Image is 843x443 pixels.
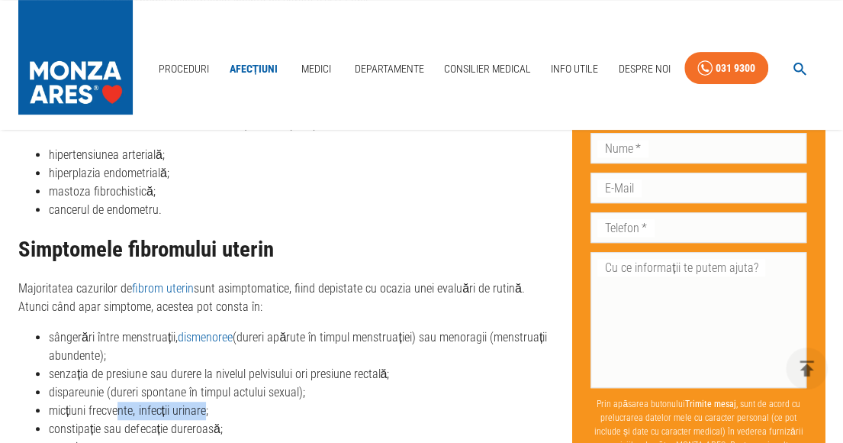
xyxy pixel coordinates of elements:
[786,348,828,390] button: delete
[18,280,548,316] p: Majoritatea cazurilor de sunt asimptomatice, fiind depistate cu ocazia unei evaluări de rutină. A...
[49,164,548,183] li: hiperplazia endometrială;
[49,146,548,164] li: hipertensiunea arterială;
[178,330,233,344] a: dismenoree
[291,53,340,85] a: Medici
[716,59,755,78] div: 031 9300
[49,383,548,402] li: dispareunie (dureri spontane în timpul actului sexual);
[349,53,430,85] a: Departamente
[438,53,537,85] a: Consilier Medical
[49,201,548,219] li: cancerul de endometru.
[132,281,194,296] a: fibrom uterin
[49,365,548,383] li: senzația de presiune sau durere la nivelul pelvisului ori presiune rectală;
[545,53,604,85] a: Info Utile
[612,53,676,85] a: Despre Noi
[49,183,548,201] li: mastoza fibrochistică;
[49,328,548,365] li: sângerări între menstruații, (dureri apărute în timpul menstruației) sau menoragii (menstruații a...
[18,238,548,262] h2: Simptomele fibromului uterin
[685,399,736,409] b: Trimite mesaj
[49,420,548,438] li: constipație sau defecație dureroasă;
[223,53,284,85] a: Afecțiuni
[153,53,215,85] a: Proceduri
[684,52,768,85] a: 031 9300
[49,402,548,420] li: micțiuni frecvente, infecții urinare;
